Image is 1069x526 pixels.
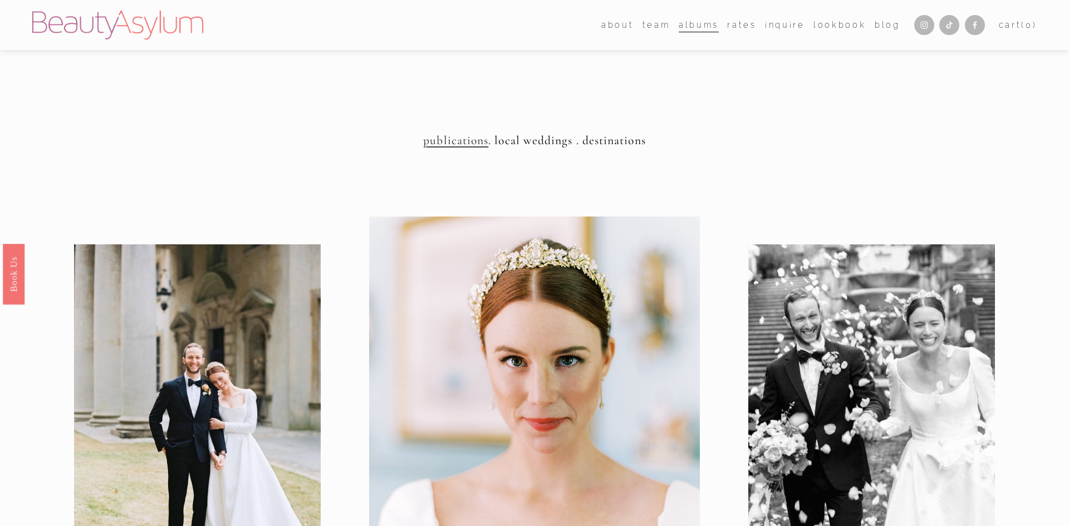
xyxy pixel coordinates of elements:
[601,17,634,33] a: folder dropdown
[813,17,866,33] a: Lookbook
[32,11,203,40] img: Beauty Asylum | Bridal Hair &amp; Makeup Charlotte &amp; Atlanta
[3,243,24,304] a: Book Us
[914,15,934,35] a: Instagram
[727,17,756,33] a: Rates
[679,17,719,33] a: albums
[765,17,805,33] a: Inquire
[999,18,1037,32] a: 0 items in cart
[939,15,959,35] a: TikTok
[875,17,900,33] a: Blog
[32,134,1037,148] h4: . local weddings . destinations
[601,18,634,32] span: about
[1021,20,1037,30] span: ( )
[965,15,985,35] a: Facebook
[1026,20,1033,30] span: 0
[423,133,488,148] a: publications
[643,17,670,33] a: folder dropdown
[643,18,670,32] span: team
